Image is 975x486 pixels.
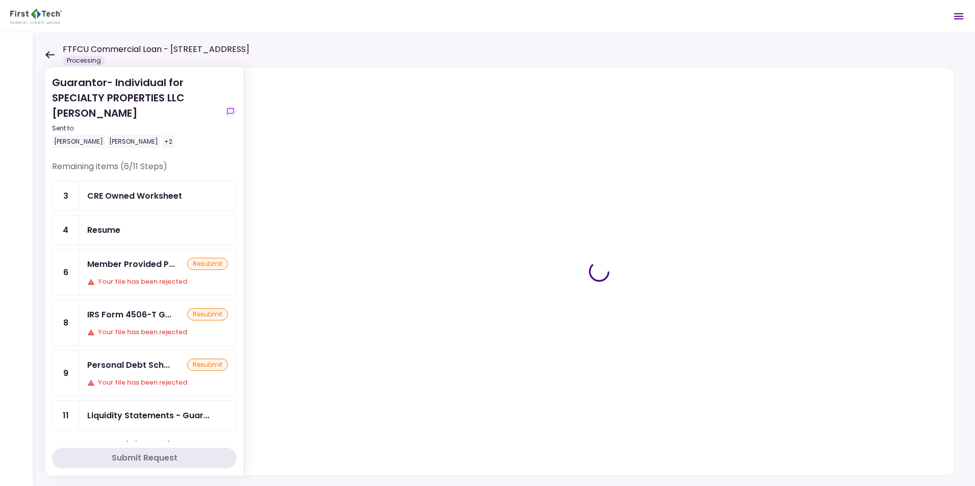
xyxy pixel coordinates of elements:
[52,249,237,295] a: 6Member Provided PFSresubmitYour file has been rejected
[52,400,237,430] a: 11Liquidity Statements - Guarantor
[107,135,160,148] div: [PERSON_NAME]
[52,160,237,181] div: Remaining items (6/11 Steps)
[53,350,79,396] div: 9
[52,181,237,211] a: 3CRE Owned Worksheet
[87,258,175,271] div: Member Provided PFS
[63,43,249,56] h1: FTFCU Commercial Loan - [STREET_ADDRESS]
[53,300,79,345] div: 8
[224,105,237,118] button: show-messages
[87,327,228,337] div: Your file has been rejected
[87,224,120,236] div: Resume
[187,359,228,371] div: resubmit
[53,401,79,430] div: 11
[53,181,79,210] div: 3
[87,190,182,202] div: CRE Owned Worksheet
[52,135,105,148] div: [PERSON_NAME]
[946,4,971,29] button: Open menu
[52,124,220,133] div: Sent to:
[87,409,210,422] div: Liquidity Statements - Guarantor
[52,350,237,396] a: 9Personal Debt ScheduleresubmitYour file has been rejected
[52,215,237,245] a: 4Resume
[87,377,228,388] div: Your file has been rejected
[187,308,228,320] div: resubmit
[53,215,79,245] div: 4
[52,75,220,148] div: Guarantor- Individual for SPECIALTY PROPERTIES LLC [PERSON_NAME]
[112,452,177,464] div: Submit Request
[53,250,79,295] div: 6
[52,448,237,468] button: Submit Request
[87,359,170,371] div: Personal Debt Schedule
[63,56,105,66] div: Processing
[187,258,228,270] div: resubmit
[10,9,62,24] img: Partner icon
[87,308,171,321] div: IRS Form 4506-T Guarantor
[52,300,237,346] a: 8IRS Form 4506-T GuarantorresubmitYour file has been rejected
[162,135,174,148] div: +2
[52,440,237,460] div: Completed items (5/11 Steps)
[87,277,228,287] div: Your file has been rejected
